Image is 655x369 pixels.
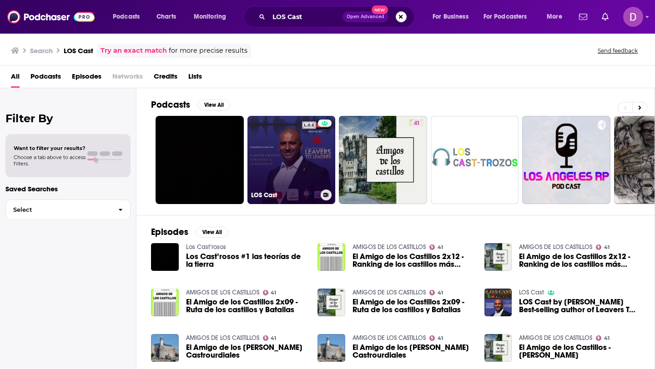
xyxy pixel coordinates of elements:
[519,344,640,359] span: El Amigo de los Castillos - [PERSON_NAME]
[540,10,574,24] button: open menu
[269,10,343,24] input: Search podcasts, credits, & more...
[72,69,101,88] a: Episodes
[353,243,426,251] a: AMIGOS DE LOS CASTILLOS
[186,334,259,342] a: AMIGOS DE LOS CASTILLOS
[623,7,643,27] button: Show profile menu
[101,45,167,56] a: Try an exact match
[623,7,643,27] img: User Profile
[6,207,111,213] span: Select
[429,244,443,250] a: 41
[433,10,469,23] span: For Business
[604,245,610,249] span: 41
[519,289,544,296] a: LOS Cast
[598,9,612,25] a: Show notifications dropdown
[426,10,480,24] button: open menu
[113,10,140,23] span: Podcasts
[575,9,591,25] a: Show notifications dropdown
[151,243,179,271] img: Los Cast’rosos #1 las teorías de la tierra
[197,100,230,110] button: View All
[30,69,61,88] a: Podcasts
[106,10,151,24] button: open menu
[186,344,307,359] a: El Amigo de los Castillos - Castillo Castrourdiales
[484,334,512,362] img: El Amigo de los Castillos - Castillo de Belmonte
[484,289,512,316] img: LOS Cast by Samuel T. Reddy Best-selling author of Leavers To Leaders
[339,116,427,204] a: 41
[263,335,277,341] a: 41
[14,145,86,151] span: Want to filter your results?
[271,336,276,340] span: 41
[547,10,562,23] span: More
[154,69,177,88] a: Credits
[151,226,228,238] a: EpisodesView All
[596,244,610,250] a: 41
[438,336,443,340] span: 41
[196,227,228,238] button: View All
[251,191,317,199] h3: LOS Cast
[353,289,426,296] a: AMIGOS DE LOS CASTILLOS
[478,10,540,24] button: open menu
[151,99,190,110] h2: Podcasts
[353,334,426,342] a: AMIGOS DE LOS CASTILLOS
[194,10,226,23] span: Monitoring
[604,336,610,340] span: 41
[151,289,179,316] img: El Amigo de los Castillos 2x09 - Ruta de los castillos y Batallas
[353,298,474,314] a: El Amigo de los Castillos 2x09 - Ruta de los castillos y Batallas
[151,99,230,110] a: PodcastsView All
[5,112,131,125] h2: Filter By
[519,253,640,268] span: El Amigo de los Castillos 2x12 - Ranking de los castillos más especiales
[353,253,474,268] a: El Amigo de los Castillos 2x12 - Ranking de los castillos más especiales
[186,344,307,359] span: El Amigo de los [PERSON_NAME] Castrourdiales
[186,253,307,268] span: Los Cast’rosos #1 las teorías de la tierra
[484,243,512,271] img: El Amigo de los Castillos 2x12 - Ranking de los castillos más especiales
[317,243,345,271] img: El Amigo de los Castillos 2x12 - Ranking de los castillos más especiales
[271,291,276,295] span: 41
[519,334,592,342] a: AMIGOS DE LOS CASTILLOS
[519,344,640,359] a: El Amigo de los Castillos - Castillo de Belmonte
[317,334,345,362] img: El Amigo de los Castillos - Castillo Castrourdiales
[372,5,388,14] span: New
[519,298,640,314] span: LOS Cast by [PERSON_NAME] Best-selling author of Leavers To Leaders
[343,11,388,22] button: Open AdvancedNew
[186,298,307,314] a: El Amigo de los Castillos 2x09 - Ruta de los castillos y Batallas
[5,199,131,220] button: Select
[595,47,640,55] button: Send feedback
[64,46,93,55] h3: LOS Cast
[7,8,95,25] img: Podchaser - Follow, Share and Rate Podcasts
[438,245,443,249] span: 41
[112,69,143,88] span: Networks
[252,6,423,27] div: Search podcasts, credits, & more...
[519,243,592,251] a: AMIGOS DE LOS CASTILLOS
[186,289,259,296] a: AMIGOS DE LOS CASTILLOS
[5,184,131,193] p: Saved Searches
[11,69,20,88] a: All
[353,344,474,359] a: El Amigo de los Castillos - Castillo Castrourdiales
[151,334,179,362] img: El Amigo de los Castillos - Castillo Castrourdiales
[623,7,643,27] span: Logged in as donovan
[188,69,202,88] a: Lists
[484,10,527,23] span: For Podcasters
[14,154,86,167] span: Choose a tab above to access filters.
[151,10,181,24] a: Charts
[187,10,238,24] button: open menu
[596,335,610,341] a: 41
[186,243,226,251] a: Los Cast’rosos
[151,226,188,238] h2: Episodes
[317,289,345,316] img: El Amigo de los Castillos 2x09 - Ruta de los castillos y Batallas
